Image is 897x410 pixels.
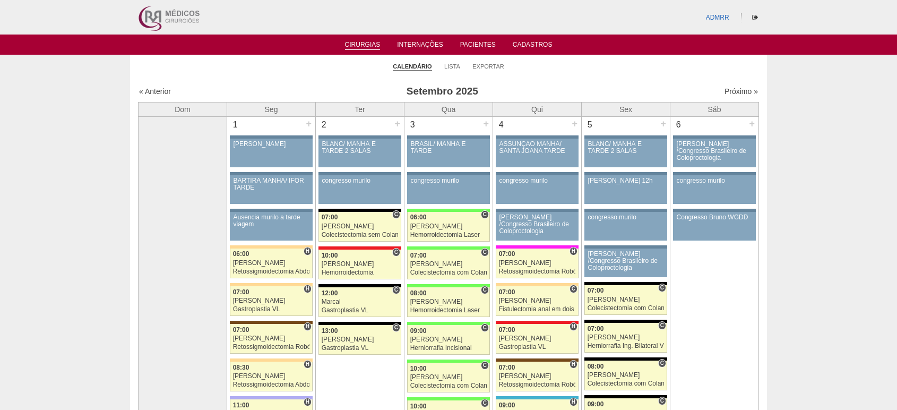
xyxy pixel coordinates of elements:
[316,102,404,116] th: Ter
[584,212,667,241] a: congresso murilo
[230,321,313,324] div: Key: Santa Joana
[499,214,575,235] div: [PERSON_NAME] /Congresso Brasileiro de Coloproctologia
[588,325,604,332] span: 07:00
[499,288,515,296] span: 07:00
[393,63,432,71] a: Calendário
[230,249,313,278] a: H 06:00 [PERSON_NAME] Retossigmoidectomia Abdominal VL
[234,214,309,228] div: Ausencia murilo a tarde viagem
[322,223,399,230] div: [PERSON_NAME]
[407,246,490,250] div: Key: Brasil
[584,245,667,249] div: Key: Aviso
[588,400,604,408] span: 09:00
[322,213,338,221] span: 07:00
[410,289,427,297] span: 08:00
[496,286,579,316] a: C 07:00 [PERSON_NAME] Fistulectomia anal em dois tempos
[481,117,490,131] div: +
[570,285,577,293] span: Consultório
[582,117,598,133] div: 5
[410,327,427,335] span: 09:00
[410,232,487,238] div: Hemorroidectomia Laser
[227,117,244,133] div: 1
[724,87,758,96] a: Próximo »
[659,117,668,131] div: +
[570,247,577,255] span: Hospital
[588,141,664,155] div: BLANC/ MANHÃ E TARDE 2 SALAS
[588,343,665,349] div: Herniorrafia Ing. Bilateral VL
[322,232,399,238] div: Colecistectomia sem Colangiografia VL
[318,172,401,175] div: Key: Aviso
[233,306,310,313] div: Gastroplastia VL
[407,172,490,175] div: Key: Aviso
[673,135,756,139] div: Key: Aviso
[227,102,316,116] th: Seg
[588,251,664,272] div: [PERSON_NAME] /Congresso Brasileiro de Coloproctologia
[570,398,577,406] span: Hospital
[496,135,579,139] div: Key: Aviso
[407,397,490,400] div: Key: Brasil
[499,268,576,275] div: Retossigmoidectomia Robótica
[584,357,667,361] div: Key: Blanc
[322,298,399,305] div: Marcal
[407,360,490,363] div: Key: Brasil
[304,360,312,369] span: Hospital
[658,359,666,368] span: Consultório
[397,41,443,52] a: Internações
[499,250,515,258] span: 07:00
[570,322,577,331] span: Hospital
[496,172,579,175] div: Key: Aviso
[499,344,576,351] div: Gastroplastia VL
[588,214,664,221] div: congresso murilo
[410,223,487,230] div: [PERSON_NAME]
[233,250,249,258] span: 06:00
[584,135,667,139] div: Key: Aviso
[673,172,756,175] div: Key: Aviso
[496,321,579,324] div: Key: Assunção
[322,177,398,184] div: congresso murilo
[407,135,490,139] div: Key: Aviso
[230,135,313,139] div: Key: Aviso
[318,246,401,250] div: Key: Assunção
[322,261,399,268] div: [PERSON_NAME]
[288,84,597,99] h3: Setembro 2025
[747,117,756,131] div: +
[493,102,582,116] th: Qui
[677,214,753,221] div: Congresso Bruno WGDD
[410,307,487,314] div: Hemorroidectomia Laser
[139,102,227,116] th: Dom
[584,249,667,277] a: [PERSON_NAME] /Congresso Brasileiro de Coloproctologia
[392,286,400,294] span: Consultório
[499,402,515,409] span: 09:00
[496,358,579,362] div: Key: Santa Joana
[496,362,579,391] a: H 07:00 [PERSON_NAME] Retossigmoidectomia Robótica
[230,324,313,354] a: H 07:00 [PERSON_NAME] Retossigmoidectomia Robótica
[499,306,576,313] div: Fistulectomia anal em dois tempos
[407,139,490,167] a: BRASIL/ MANHÃ E TARDE
[230,396,313,399] div: Key: Christóvão da Gama
[496,396,579,399] div: Key: Neomater
[233,326,249,334] span: 07:00
[407,325,490,355] a: C 09:00 [PERSON_NAME] Herniorrafia Incisional
[570,117,579,131] div: +
[392,248,400,257] span: Consultório
[584,139,667,167] a: BLANC/ MANHÃ E TARDE 2 SALAS
[230,139,313,167] a: [PERSON_NAME]
[233,373,310,380] div: [PERSON_NAME]
[230,175,313,204] a: BARTIRA MANHÃ/ IFOR TARDE
[677,141,753,162] div: [PERSON_NAME] /Congresso Brasileiro de Coloproctologia
[411,177,487,184] div: congresso murilo
[588,177,664,184] div: [PERSON_NAME] 12h
[233,344,310,351] div: Retossigmoidectomia Robótica
[233,288,249,296] span: 07:00
[233,364,249,371] span: 08:30
[410,336,487,343] div: [PERSON_NAME]
[499,373,576,380] div: [PERSON_NAME]
[584,323,667,353] a: C 07:00 [PERSON_NAME] Herniorrafia Ing. Bilateral VL
[496,212,579,241] a: [PERSON_NAME] /Congresso Brasileiro de Coloproctologia
[410,298,487,305] div: [PERSON_NAME]
[658,284,666,292] span: Consultório
[304,247,312,255] span: Hospital
[481,210,489,219] span: Consultório
[322,269,399,276] div: Hemorroidectomia
[233,260,310,267] div: [PERSON_NAME]
[584,320,667,323] div: Key: Blanc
